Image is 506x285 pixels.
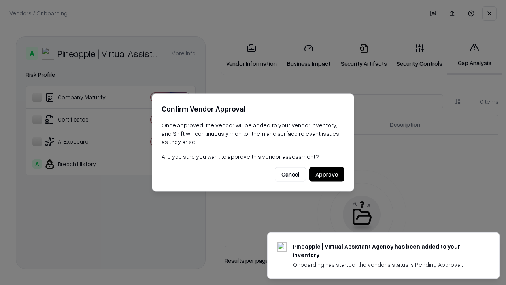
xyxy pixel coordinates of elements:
[162,121,344,146] p: Once approved, the vendor will be added to your Vendor Inventory, and Shift will continuously mon...
[293,242,480,259] div: Pineapple | Virtual Assistant Agency has been added to your inventory
[293,260,480,269] div: Onboarding has started, the vendor's status is Pending Approval.
[309,167,344,182] button: Approve
[275,167,306,182] button: Cancel
[162,152,344,161] p: Are you sure you want to approve this vendor assessment?
[277,242,287,252] img: trypineapple.com
[162,103,344,115] h2: Confirm Vendor Approval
